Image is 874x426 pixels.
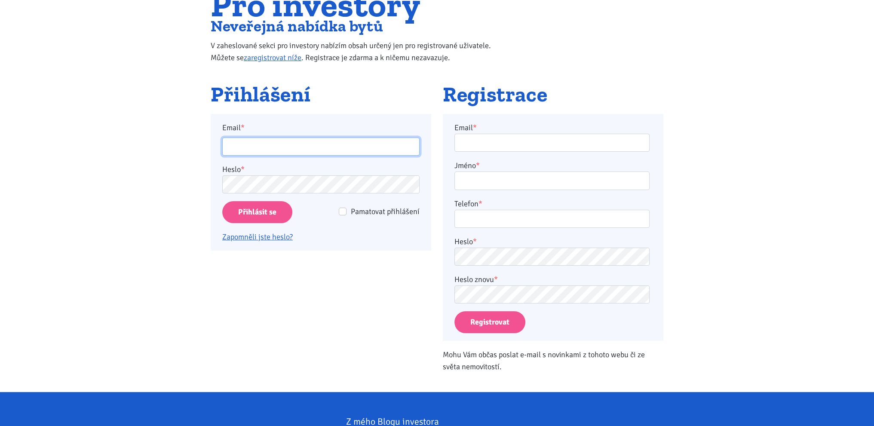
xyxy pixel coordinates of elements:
[443,349,663,373] p: Mohu Vám občas poslat e-mail s novinkami z tohoto webu či ze světa nemovitostí.
[217,122,426,134] label: Email
[211,40,509,64] p: V zaheslované sekci pro investory nabízím obsah určený jen pro registrované uživatele. Můžete se ...
[454,311,525,333] button: Registrovat
[476,161,480,170] abbr: required
[351,207,420,216] span: Pamatovat přihlášení
[454,198,482,210] label: Telefon
[222,201,292,223] input: Přihlásit se
[454,236,477,248] label: Heslo
[478,199,482,208] abbr: required
[443,83,663,106] h2: Registrace
[211,83,431,106] h2: Přihlášení
[454,122,477,134] label: Email
[473,237,477,246] abbr: required
[222,163,245,175] label: Heslo
[222,232,293,242] a: Zapomněli jste heslo?
[473,123,477,132] abbr: required
[244,53,301,62] a: zaregistrovat níže
[211,19,509,33] h2: Neveřejná nabídka bytů
[494,275,498,284] abbr: required
[454,159,480,172] label: Jméno
[454,273,498,285] label: Heslo znovu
